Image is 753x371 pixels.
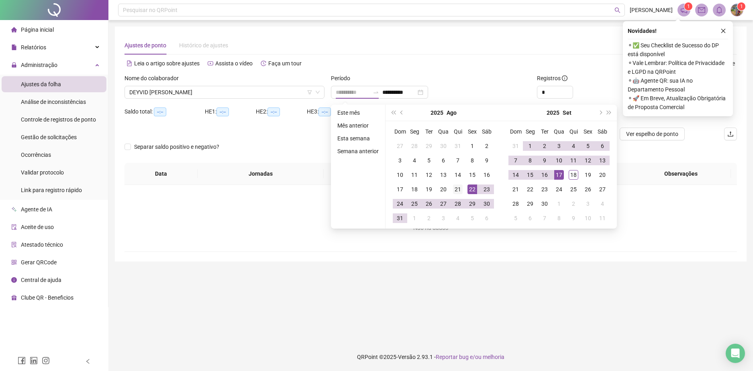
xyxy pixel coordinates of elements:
[331,74,355,83] label: Período
[525,156,535,165] div: 8
[525,141,535,151] div: 1
[598,156,607,165] div: 13
[554,199,564,209] div: 1
[566,197,581,211] td: 2025-10-02
[566,211,581,225] td: 2025-10-09
[467,199,477,209] div: 29
[581,211,595,225] td: 2025-10-10
[410,199,419,209] div: 25
[11,277,17,283] span: info-circle
[21,116,96,123] span: Controle de registros de ponto
[451,197,465,211] td: 2025-08-28
[451,153,465,168] td: 2025-08-07
[525,170,535,180] div: 15
[21,224,54,230] span: Aceite de uso
[395,141,405,151] div: 27
[482,170,492,180] div: 16
[424,213,434,223] div: 2
[436,182,451,197] td: 2025-08-20
[436,197,451,211] td: 2025-08-27
[628,41,728,59] span: ⚬ ✅ Seu Checklist de Sucesso do DP está disponível
[569,141,578,151] div: 4
[21,81,61,87] span: Ajustes da folha
[465,124,480,139] th: Sex
[439,141,448,151] div: 30
[315,90,320,95] span: down
[605,105,614,121] button: super-next-year
[393,153,407,168] td: 2025-08-03
[453,199,463,209] div: 28
[595,197,610,211] td: 2025-10-04
[256,107,307,116] div: HE 2:
[389,105,398,121] button: super-prev-year
[480,182,494,197] td: 2025-08-23
[581,124,595,139] th: Sex
[540,184,549,194] div: 23
[638,169,724,178] span: Observações
[318,107,331,116] span: --:--
[523,139,537,153] td: 2025-09-01
[482,156,492,165] div: 9
[595,139,610,153] td: 2025-09-06
[630,6,673,14] span: [PERSON_NAME]
[439,170,448,180] div: 13
[436,139,451,153] td: 2025-07-30
[525,184,535,194] div: 22
[716,6,723,14] span: bell
[614,7,620,13] span: search
[540,199,549,209] div: 30
[525,199,535,209] div: 29
[467,170,477,180] div: 15
[598,141,607,151] div: 6
[11,224,17,230] span: audit
[552,153,566,168] td: 2025-09-10
[583,141,593,151] div: 5
[480,211,494,225] td: 2025-09-06
[523,153,537,168] td: 2025-09-08
[581,182,595,197] td: 2025-09-26
[482,141,492,151] div: 2
[537,139,552,153] td: 2025-09-02
[595,182,610,197] td: 2025-09-27
[439,199,448,209] div: 27
[523,211,537,225] td: 2025-10-06
[453,184,463,194] div: 21
[307,107,358,116] div: HE 3:
[393,197,407,211] td: 2025-08-24
[154,107,166,116] span: --:--
[508,182,523,197] td: 2025-09-21
[334,121,382,130] li: Mês anterior
[410,170,419,180] div: 11
[451,168,465,182] td: 2025-08-14
[410,141,419,151] div: 28
[334,146,382,156] li: Semana anterior
[134,60,200,67] span: Leia o artigo sobre ajustes
[21,187,82,193] span: Link para registro rápido
[407,124,422,139] th: Seg
[431,105,443,121] button: year panel
[547,105,559,121] button: year panel
[595,211,610,225] td: 2025-10-11
[523,124,537,139] th: Seg
[684,2,692,10] sup: 1
[395,199,405,209] div: 24
[523,182,537,197] td: 2025-09-22
[482,213,492,223] div: 6
[731,4,743,16] img: 77049
[436,153,451,168] td: 2025-08-06
[569,199,578,209] div: 2
[124,74,184,83] label: Nome do colaborador
[566,182,581,197] td: 2025-09-25
[626,130,678,138] span: Ver espelho de ponto
[21,206,52,213] span: Agente de IA
[422,139,436,153] td: 2025-07-29
[436,354,504,360] span: Reportar bug e/ou melhoria
[537,211,552,225] td: 2025-10-07
[422,168,436,182] td: 2025-08-12
[422,211,436,225] td: 2025-09-02
[465,153,480,168] td: 2025-08-08
[583,213,593,223] div: 10
[720,28,726,34] span: close
[525,213,535,223] div: 6
[11,62,17,68] span: lock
